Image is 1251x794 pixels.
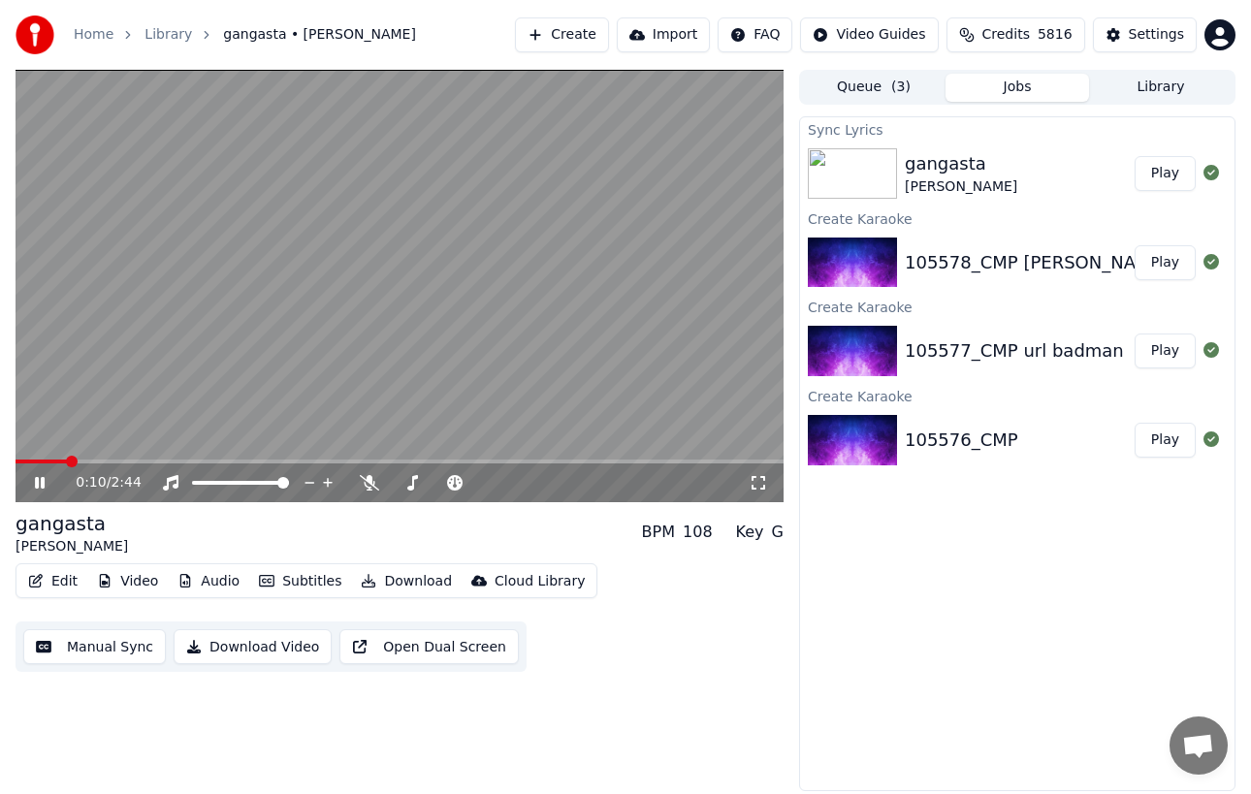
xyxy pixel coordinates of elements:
div: gangasta [16,510,128,537]
div: Create Karaoke [800,295,1235,318]
img: youka [16,16,54,54]
button: Video [89,568,166,595]
button: Manual Sync [23,629,166,664]
a: Library [144,25,192,45]
span: Credits [982,25,1030,45]
span: 5816 [1038,25,1073,45]
div: 105578_CMP [PERSON_NAME] [905,249,1169,276]
button: Import [617,17,710,52]
div: Key [736,521,764,544]
button: Queue [802,74,946,102]
button: Subtitles [251,568,349,595]
button: Video Guides [800,17,938,52]
button: Open Dual Screen [339,629,519,664]
button: Download Video [174,629,332,664]
span: 0:10 [76,473,106,492]
div: BPM [642,521,675,544]
button: Play [1135,245,1196,280]
div: gangasta [905,150,1017,177]
div: Open chat [1170,716,1228,775]
button: Library [1089,74,1233,102]
button: Edit [20,568,85,595]
div: Create Karaoke [800,384,1235,407]
button: Download [353,568,460,595]
div: Sync Lyrics [800,117,1235,141]
button: Create [515,17,609,52]
span: gangasta • [PERSON_NAME] [223,25,416,45]
div: [PERSON_NAME] [16,537,128,556]
div: G [772,521,784,544]
div: / [76,473,122,492]
button: Play [1135,156,1196,191]
div: Settings [1129,25,1184,45]
button: Play [1135,423,1196,458]
span: 2:44 [111,473,141,492]
div: 105577_CMP url badman [905,337,1124,365]
div: Create Karaoke [800,206,1235,230]
nav: breadcrumb [74,25,416,45]
button: Jobs [946,74,1089,102]
button: Settings [1093,17,1197,52]
button: FAQ [718,17,792,52]
button: Audio [170,568,247,595]
a: Home [74,25,113,45]
div: Cloud Library [495,572,585,591]
div: 108 [683,521,713,544]
span: ( 3 ) [891,78,911,97]
button: Play [1135,333,1196,368]
button: Credits5816 [946,17,1085,52]
div: 105576_CMP [905,427,1018,454]
div: [PERSON_NAME] [905,177,1017,197]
